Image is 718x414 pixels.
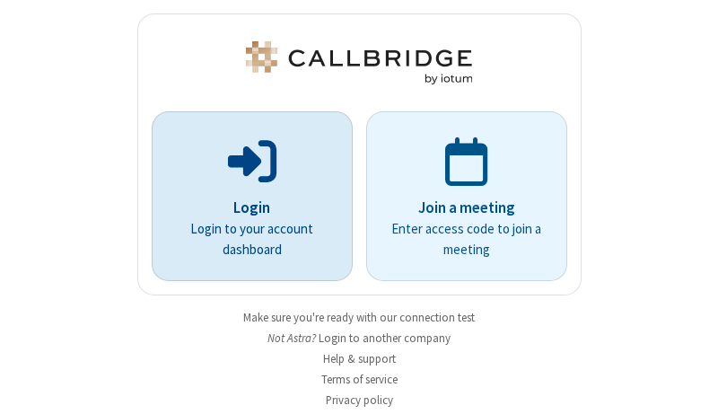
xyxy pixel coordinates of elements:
a: Help & support [323,351,396,366]
p: Login to your account dashboard [177,219,328,260]
a: Make sure you're ready with our connection test [243,310,475,325]
a: Terms of service [321,372,398,387]
p: Join a meeting [391,197,542,220]
button: Login to another company [319,330,451,347]
p: Enter access code to join a meeting [391,219,542,260]
img: Astra [242,41,476,84]
li: Not Astra? [137,330,582,347]
a: Privacy policy [326,392,393,408]
button: LoginLogin to your account dashboard [152,111,353,281]
p: Login [177,197,328,220]
a: Join a meetingEnter access code to join a meeting [366,111,567,281]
